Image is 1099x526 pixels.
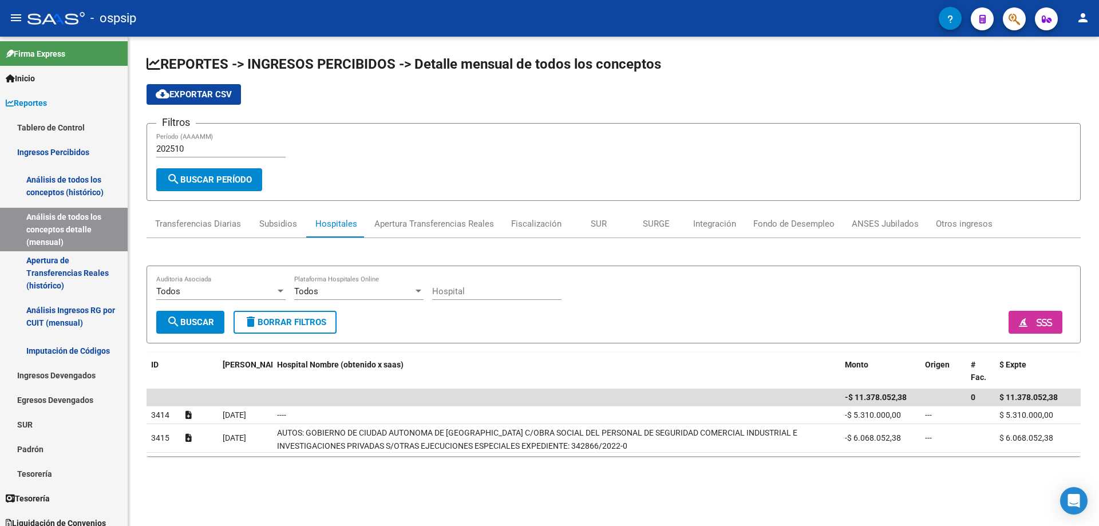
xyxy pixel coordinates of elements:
div: Transferencias Diarias [155,217,241,230]
div: SUR [591,217,607,230]
mat-icon: search [167,172,180,186]
datatable-header-cell: ID [147,353,181,390]
div: Subsidios [259,217,297,230]
span: [DATE] [223,410,246,420]
datatable-header-cell: Origen [920,353,966,390]
span: [DATE] [223,433,246,442]
span: 3415 [151,433,169,442]
datatable-header-cell: # Fac. [966,353,995,390]
span: Todos [156,286,180,296]
div: Otros ingresos [936,217,993,230]
button: Borrar Filtros [234,311,337,334]
datatable-header-cell: Hospital Nombre (obtenido x saas) [272,353,840,390]
h3: Filtros [156,114,196,130]
span: Buscar Período [167,175,252,185]
span: --- [925,410,932,420]
span: $ 6.068.052,38 [999,433,1053,442]
span: - ospsip [90,6,136,31]
div: Integración [693,217,736,230]
span: Firma Express [6,48,65,60]
span: $ 5.310.000,00 [999,410,1053,420]
span: $ Expte [999,360,1026,369]
div: Apertura Transferencias Reales [374,217,494,230]
div: SURGE [643,217,670,230]
button: Exportar CSV [147,84,241,105]
div: Open Intercom Messenger [1060,487,1088,515]
span: Monto [845,360,868,369]
span: Origen [925,360,950,369]
button: Buscar Período [156,168,262,191]
span: Reportes [6,97,47,109]
span: ---- [277,410,286,420]
span: Todos [294,286,318,296]
span: -$ 11.378.052,38 [845,393,907,402]
span: Inicio [6,72,35,85]
span: $ 11.378.052,38 [999,393,1058,402]
button: Buscar [156,311,224,334]
span: -$ 6.068.052,38 [845,433,901,442]
mat-icon: cloud_download [156,87,169,101]
span: Exportar CSV [156,89,232,100]
span: 0 [971,393,975,402]
datatable-header-cell: Fecha Debitado [218,353,272,390]
span: ID [151,360,159,369]
mat-icon: search [167,315,180,329]
mat-icon: person [1076,11,1090,25]
span: # Fac. [971,360,986,382]
div: Hospitales [315,217,357,230]
mat-icon: menu [9,11,23,25]
span: -$ 5.310.000,00 [845,410,901,420]
span: 3414 [151,410,169,420]
datatable-header-cell: $ Expte [995,353,1064,390]
span: Tesorería [6,492,50,505]
div: ANSES Jubilados [852,217,919,230]
span: Borrar Filtros [244,317,326,327]
div: Fondo de Desempleo [753,217,835,230]
span: AUTOS: GOBIERNO DE CIUDAD AUTONOMA DE [GEOGRAPHIC_DATA] C/OBRA SOCIAL DEL PERSONAL DE SEGURIDAD C... [277,428,797,450]
span: REPORTES -> INGRESOS PERCIBIDOS -> Detalle mensual de todos los conceptos [147,56,661,72]
span: --- [925,433,932,442]
mat-icon: delete [244,315,258,329]
span: Buscar [167,317,214,327]
div: Fiscalización [511,217,562,230]
span: [PERSON_NAME] [223,360,284,369]
datatable-header-cell: Monto [840,353,920,390]
span: Hospital Nombre (obtenido x saas) [277,360,404,369]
